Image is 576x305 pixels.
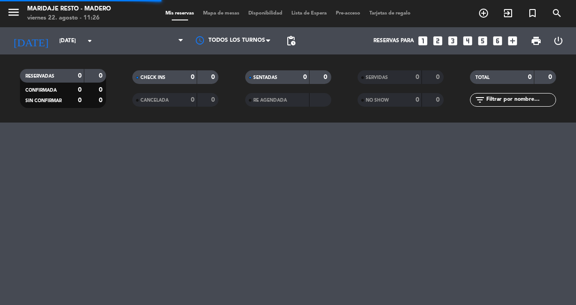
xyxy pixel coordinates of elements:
[547,27,569,54] div: LOG OUT
[25,88,57,93] span: CONFIRMADA
[191,74,194,80] strong: 0
[7,31,55,51] i: [DATE]
[253,75,277,80] span: SENTADAS
[331,11,365,16] span: Pre-acceso
[286,35,296,46] span: pending_actions
[27,14,111,23] div: viernes 22. agosto - 11:26
[78,73,82,79] strong: 0
[244,11,287,16] span: Disponibilidad
[432,35,444,47] i: looks_two
[485,95,556,105] input: Filtrar por nombre...
[436,74,441,80] strong: 0
[211,97,217,103] strong: 0
[99,87,104,93] strong: 0
[531,35,542,46] span: print
[198,11,244,16] span: Mapa de mesas
[416,74,419,80] strong: 0
[527,8,538,19] i: turned_in_not
[25,98,62,103] span: SIN CONFIRMAR
[528,74,532,80] strong: 0
[462,35,474,47] i: looks_4
[475,75,489,80] span: TOTAL
[84,35,95,46] i: arrow_drop_down
[447,35,459,47] i: looks_3
[436,97,441,103] strong: 0
[365,11,415,16] span: Tarjetas de regalo
[253,98,287,103] span: RE AGENDADA
[287,11,331,16] span: Lista de Espera
[191,97,194,103] strong: 0
[27,5,111,14] div: Maridaje Resto - Madero
[7,5,20,22] button: menu
[416,97,419,103] strong: 0
[474,94,485,105] i: filter_list
[211,74,217,80] strong: 0
[78,97,82,103] strong: 0
[477,35,489,47] i: looks_5
[366,98,389,103] span: NO SHOW
[99,97,104,103] strong: 0
[503,8,513,19] i: exit_to_app
[366,75,388,80] span: SERVIDAS
[161,11,198,16] span: Mis reservas
[140,98,169,103] span: CANCELADA
[553,35,564,46] i: power_settings_new
[25,74,54,79] span: RESERVADAS
[7,5,20,19] i: menu
[478,8,489,19] i: add_circle_outline
[507,35,518,47] i: add_box
[324,74,329,80] strong: 0
[417,35,429,47] i: looks_one
[552,8,562,19] i: search
[548,74,554,80] strong: 0
[99,73,104,79] strong: 0
[492,35,503,47] i: looks_6
[140,75,165,80] span: CHECK INS
[303,74,307,80] strong: 0
[373,38,414,44] span: Reservas para
[78,87,82,93] strong: 0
